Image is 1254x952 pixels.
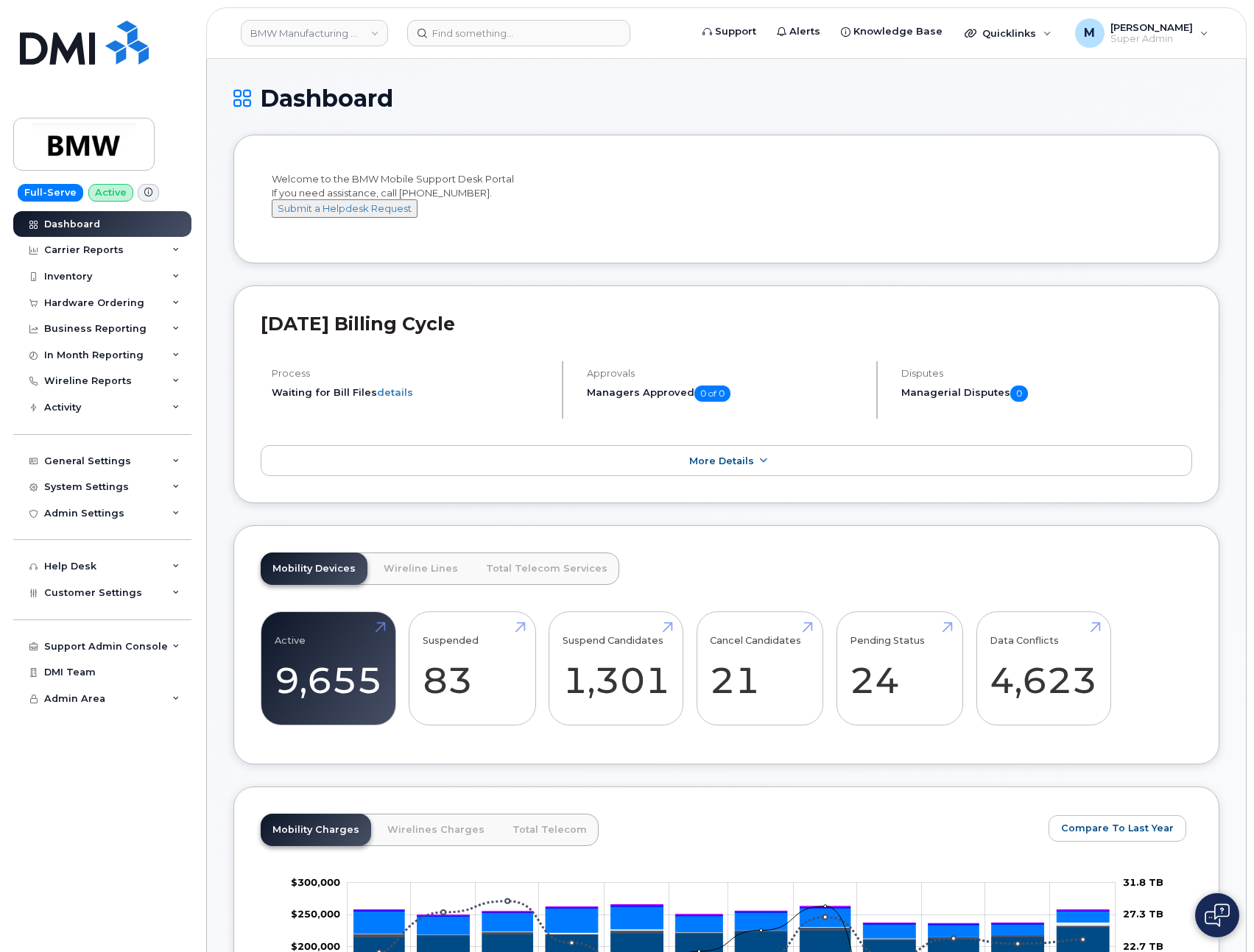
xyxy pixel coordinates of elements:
[850,620,949,717] a: Pending Status 24
[272,199,418,218] button: Submit a Helpdesk Request
[275,620,382,717] a: Active 9,655
[261,553,367,585] a: Mobility Devices
[1205,903,1230,927] img: Open chat
[233,85,1219,111] h1: Dashboard
[1010,386,1028,402] span: 0
[501,814,599,846] a: Total Telecom
[694,386,730,402] span: 0 of 0
[372,553,470,585] a: Wireline Lines
[1061,821,1174,835] span: Compare To Last Year
[291,940,340,952] g: $0
[587,386,864,402] h5: Managers Approved
[1123,940,1163,952] tspan: 22.7 TB
[901,368,1192,379] h4: Disputes
[1123,876,1163,888] tspan: 31.8 TB
[261,313,1192,335] h2: [DATE] Billing Cycle
[990,620,1097,717] a: Data Conflicts 4,623
[272,172,1181,231] div: Welcome to the BMW Mobile Support Desk Portal If you need assistance, call [PHONE_NUMBER].
[1049,815,1186,842] button: Compare To Last Year
[689,455,754,466] span: More Details
[474,553,619,585] a: Total Telecom Services
[710,620,809,717] a: Cancel Candidates 21
[291,876,340,888] tspan: $300,000
[272,368,549,379] h4: Process
[291,909,340,920] tspan: $250,000
[291,940,340,952] tspan: $200,000
[272,386,549,399] li: Waiting for Bill Files
[261,814,371,846] a: Mobility Charges
[587,368,864,379] h4: Approvals
[563,620,670,717] a: Suspend Candidates 1,301
[291,909,340,920] g: $0
[354,906,1110,938] g: Features
[376,814,496,846] a: Wirelines Charges
[423,620,522,717] a: Suspended 83
[901,386,1192,402] h5: Managerial Disputes
[377,386,413,398] a: details
[272,202,418,214] a: Submit a Helpdesk Request
[291,876,340,888] g: $0
[1123,909,1163,920] tspan: 27.3 TB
